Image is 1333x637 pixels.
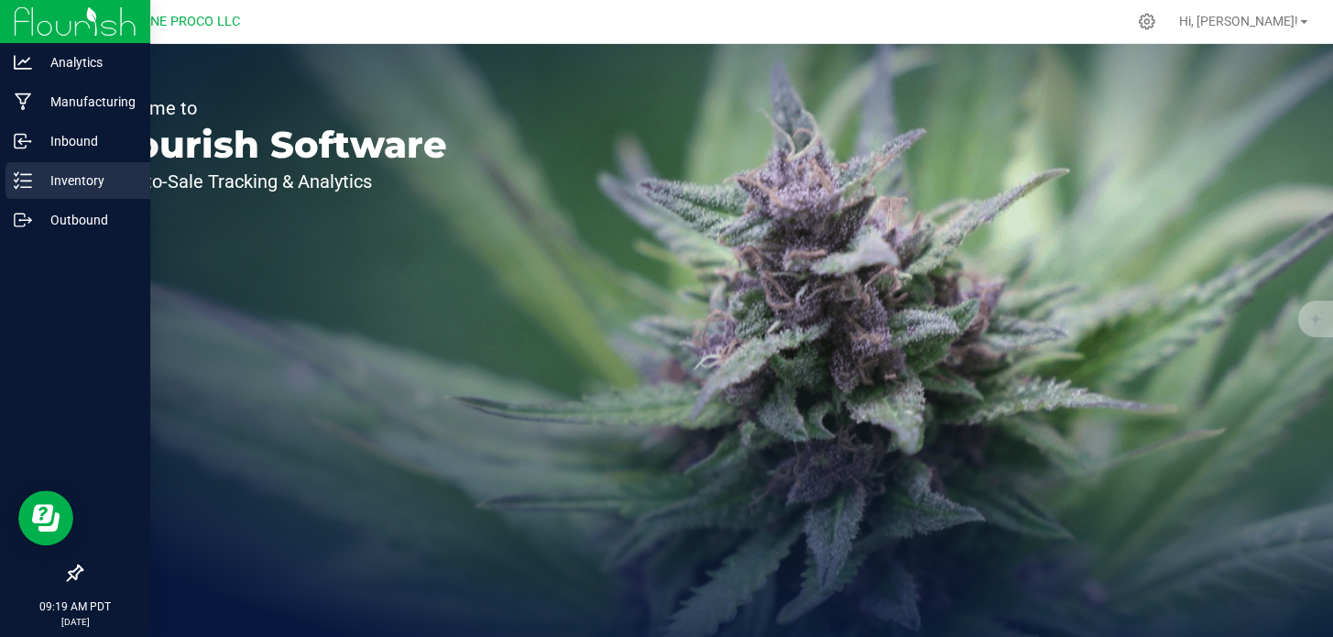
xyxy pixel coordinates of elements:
[32,170,142,192] p: Inventory
[8,615,142,629] p: [DATE]
[14,93,32,111] inline-svg: Manufacturing
[14,132,32,150] inline-svg: Inbound
[1135,13,1158,30] div: Manage settings
[14,171,32,190] inline-svg: Inventory
[32,91,142,113] p: Manufacturing
[14,53,32,71] inline-svg: Analytics
[99,126,447,163] p: Flourish Software
[18,490,73,545] iframe: Resource center
[14,211,32,229] inline-svg: Outbound
[8,599,142,615] p: 09:19 AM PDT
[99,172,447,191] p: Seed-to-Sale Tracking & Analytics
[32,209,142,231] p: Outbound
[1179,14,1298,28] span: Hi, [PERSON_NAME]!
[99,99,447,117] p: Welcome to
[134,14,240,29] span: DUNE PROCO LLC
[32,51,142,73] p: Analytics
[32,130,142,152] p: Inbound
